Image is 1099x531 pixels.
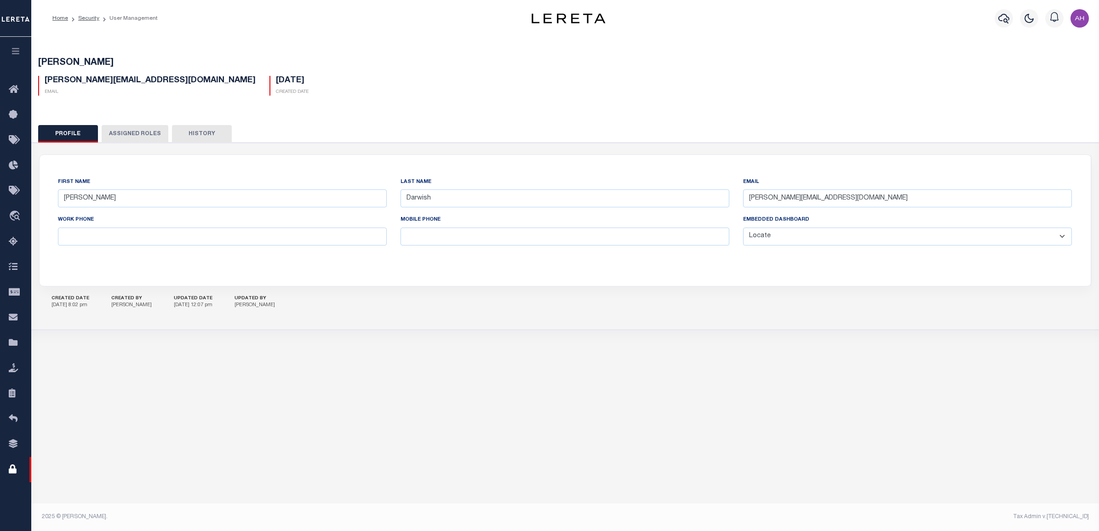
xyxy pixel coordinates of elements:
p: [PERSON_NAME] [235,302,275,309]
div: Tax Admin v.[TECHNICAL_ID] [572,513,1089,521]
label: Embedded Dashboard [743,216,809,224]
a: Security [78,16,99,21]
h5: [PERSON_NAME][EMAIL_ADDRESS][DOMAIN_NAME] [45,76,256,86]
i: travel_explore [9,211,23,223]
p: [PERSON_NAME] [111,302,152,309]
h5: UPDATED DATE [174,296,212,302]
li: User Management [99,14,158,23]
h5: CREATED DATE [52,296,89,302]
button: Profile [38,125,98,143]
h5: CREATED BY [111,296,152,302]
div: 2025 © [PERSON_NAME]. [35,513,566,521]
button: Assigned Roles [102,125,168,143]
p: [DATE] 12:07 pm [174,302,212,309]
label: First Name [58,178,90,186]
p: [DATE] 8:02 pm [52,302,89,309]
a: Home [52,16,68,21]
h5: UPDATED BY [235,296,275,302]
img: svg+xml;base64,PHN2ZyB4bWxucz0iaHR0cDovL3d3dy53My5vcmcvMjAwMC9zdmciIHBvaW50ZXItZXZlbnRzPSJub25lIi... [1070,9,1089,28]
label: Work Phone [58,216,94,224]
p: Created Date [276,89,309,96]
button: History [172,125,232,143]
label: Mobile Phone [401,216,441,224]
h5: [DATE] [276,76,309,86]
label: Last Name [401,178,431,186]
p: Email [45,89,256,96]
label: Email [743,178,759,186]
img: logo-dark.svg [532,13,605,23]
span: [PERSON_NAME] [38,58,114,68]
